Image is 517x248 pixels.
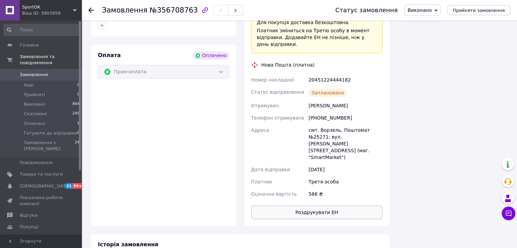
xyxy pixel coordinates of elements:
span: №356708763 [150,6,198,14]
span: Дата відправки [251,167,290,172]
span: Замовлення та повідомлення [20,54,82,66]
div: Для покупця доставка безкоштовна. [257,19,377,26]
span: Товари та послуги [20,171,63,177]
div: Третя особа [307,176,384,188]
span: Повідомлення [20,160,53,166]
span: 864 [72,101,80,107]
span: Виконані [24,101,45,107]
span: 0 [77,82,80,88]
span: 0 [77,130,80,136]
div: Ваш ID: 3903959 [22,10,82,16]
button: Роздрукувати ЕН [251,206,383,219]
span: Статус відправлення [251,89,304,95]
div: [DATE] [307,163,384,176]
span: Телефон отримувача [251,115,304,121]
span: Покупці [20,224,38,230]
span: Готувати до відправки [24,130,77,136]
span: Замовлення [102,6,148,14]
div: Платник зміниться на Третю особу в момент відправки. Додавайте ЕН не пізніше, ніж у день відправки. [257,27,377,48]
div: 20451224444182 [307,74,384,86]
span: Прийняті [24,92,45,98]
span: 1 [77,121,80,127]
span: Історія замовлення [98,241,158,248]
span: Отримувач [251,103,279,108]
span: Номер накладної [251,77,294,83]
span: Оплата [98,52,121,58]
span: Нові [24,82,34,88]
span: Прийняти замовлення [453,8,505,13]
div: [PHONE_NUMBER] [307,112,384,124]
span: Оціночна вартість [251,191,297,197]
div: смт. Ворзель, Поштомат №25271: вул. [PERSON_NAME][STREET_ADDRESS] (маг. "SmartMarket") [307,124,384,163]
div: [PERSON_NAME] [307,100,384,112]
span: SportOK [22,4,73,10]
span: Адреса [251,127,269,133]
div: Повернутися назад [88,7,94,14]
div: Заплановано [309,89,347,97]
span: 245 [72,111,80,117]
span: Показники роботи компанії [20,195,63,207]
span: [DEMOGRAPHIC_DATA] [20,183,70,189]
span: Виконано [408,7,432,13]
button: Прийняти замовлення [447,5,510,15]
span: 0 [77,92,80,98]
span: 24 [75,140,80,152]
span: Замовлення [20,72,48,78]
span: Скасовані [24,111,47,117]
input: Пошук [3,24,80,36]
button: Чат з покупцем [502,207,515,220]
span: Відгуки [20,212,37,218]
span: Платник [251,179,273,184]
span: Головна [20,42,39,48]
span: 99+ [72,183,84,189]
div: Статус замовлення [335,7,398,14]
span: Оплачені [24,121,45,127]
div: Оплачено [192,51,229,59]
div: Нова Пошта (платна) [260,61,316,68]
span: 31 [65,183,72,189]
div: 586 ₴ [307,188,384,200]
span: Замовлення з [PERSON_NAME] [24,140,75,152]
